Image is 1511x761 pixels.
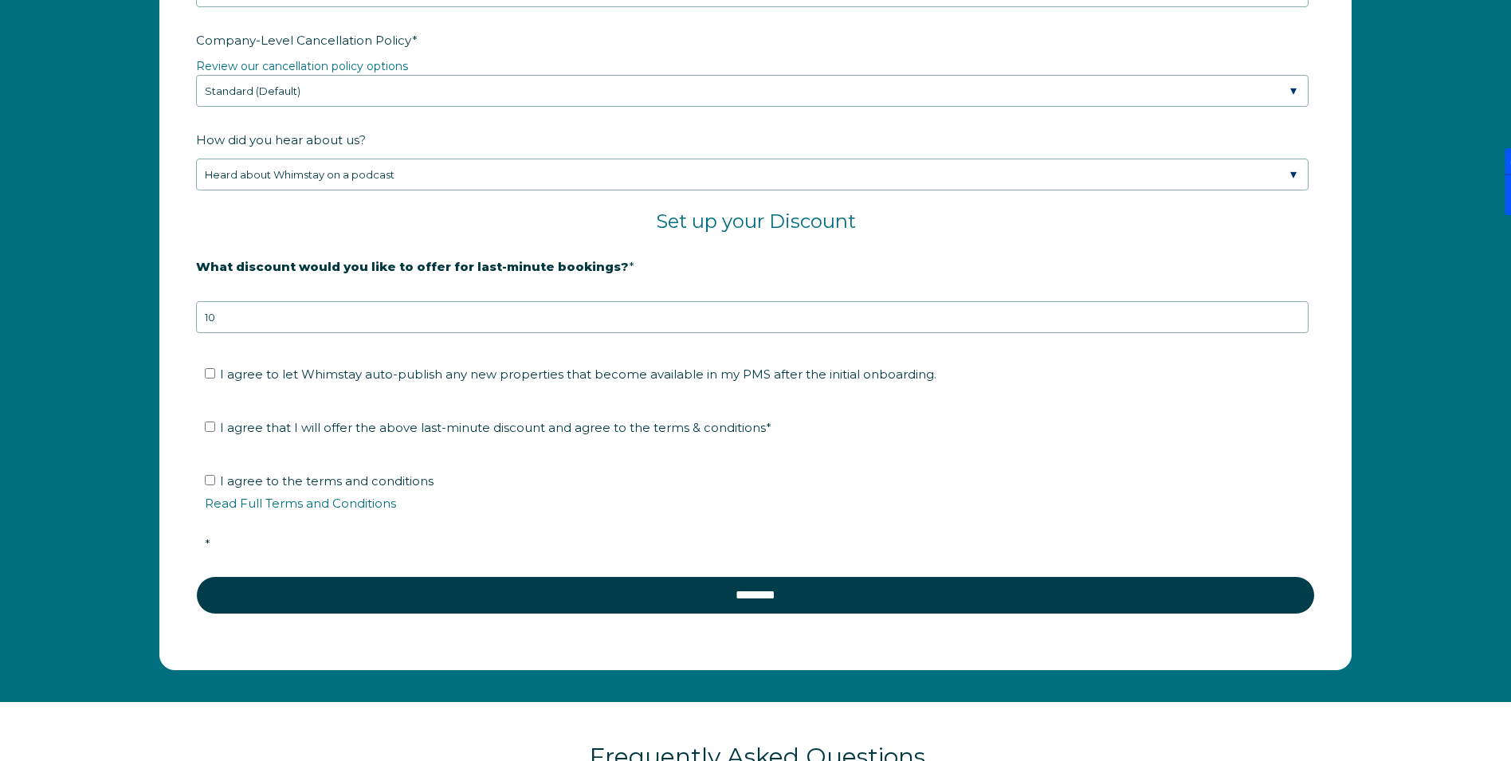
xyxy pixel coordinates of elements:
span: How did you hear about us? [196,127,366,152]
strong: 20% is recommended, minimum of 10% [196,285,445,300]
a: Review our cancellation policy options [196,59,408,73]
input: I agree to the terms and conditionsRead Full Terms and Conditions* [205,475,215,485]
span: I agree to let Whimstay auto-publish any new properties that become available in my PMS after the... [220,367,936,382]
span: Company-Level Cancellation Policy [196,28,412,53]
a: Read Full Terms and Conditions [205,496,396,511]
span: Set up your Discount [656,210,856,233]
input: I agree that I will offer the above last-minute discount and agree to the terms & conditions* [205,422,215,432]
strong: What discount would you like to offer for last-minute bookings? [196,259,629,274]
span: I agree that I will offer the above last-minute discount and agree to the terms & conditions [220,420,771,435]
span: I agree to the terms and conditions [205,473,1317,551]
input: I agree to let Whimstay auto-publish any new properties that become available in my PMS after the... [205,368,215,379]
